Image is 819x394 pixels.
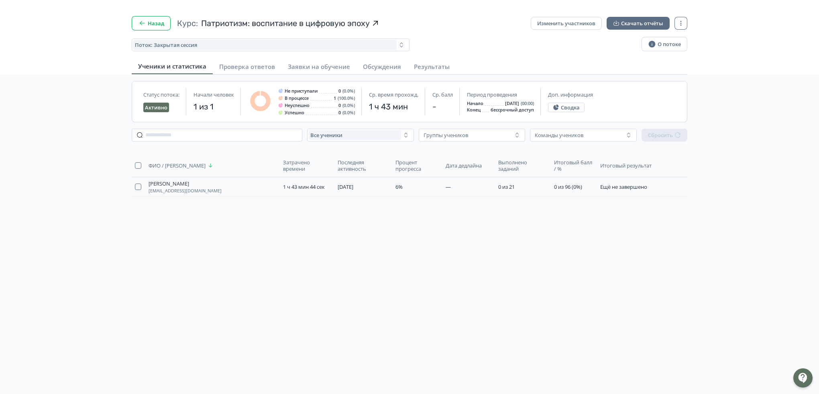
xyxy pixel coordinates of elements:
[149,180,189,187] span: [PERSON_NAME]
[310,132,342,138] span: Все ученики
[285,89,318,93] span: Не приступали
[283,159,330,172] span: Затрачено времени
[201,18,370,29] span: Патриотизм: воспитание в цифровую эпоху
[338,110,341,115] span: 0
[149,161,215,170] button: ФИО / [PERSON_NAME]
[338,159,387,172] span: Последняя активность
[288,63,350,71] span: Заявки на обучение
[132,16,171,30] button: Назад
[143,91,179,98] span: Статус потока:
[467,91,517,98] span: Период проведения
[307,129,414,141] button: Все ученики
[491,107,534,112] span: бессрочный доступ
[505,101,519,106] span: [DATE]
[395,159,438,172] span: Процент прогресса
[531,17,602,30] button: Изменить участников
[419,129,526,141] button: Группы учеников
[548,103,585,112] button: Сводка
[521,101,534,106] span: (00:00)
[219,63,275,71] span: Проверка ответов
[600,162,658,169] span: Итоговый результат
[135,42,197,48] span: Поток: Закрытая сессия
[446,183,451,190] span: —
[283,158,332,174] button: Затрачено времени
[432,101,453,112] span: -
[467,101,483,106] span: Начало
[334,96,336,101] span: 1
[342,110,355,115] span: (0.0%)
[554,183,582,190] span: 0 из 96 (0%)
[548,91,593,98] span: Доп. информация
[177,18,198,29] span: Курс:
[194,91,234,98] span: Начали человек
[642,37,687,51] button: О потоке
[369,101,418,112] span: 1 ч 43 мин
[363,63,401,71] span: Обсуждения
[342,89,355,93] span: (0.0%)
[446,162,482,169] span: Дата дедлайна
[498,158,547,174] button: Выполнено заданий
[554,159,592,172] span: Итоговый балл / %
[132,38,409,51] button: Поток: Закрытая сессия
[561,104,580,111] span: Сводка
[607,17,670,30] button: Скачать отчёты
[530,129,637,141] button: Команды учеников
[285,110,304,115] span: Успешно
[414,63,450,71] span: Результаты
[498,183,515,190] span: 0 из 21
[138,62,206,70] span: Ученики и статистика
[338,96,355,101] span: (100.0%)
[145,104,167,111] span: Активно
[338,183,353,190] span: [DATE]
[642,129,687,141] button: Сбросить
[554,158,594,174] button: Итоговый балл / %
[498,159,546,172] span: Выполнено заданий
[338,103,341,108] span: 0
[285,96,309,101] span: В процессе
[535,132,583,138] div: Команды учеников
[342,103,355,108] span: (0.0%)
[395,183,403,190] span: 6%
[194,101,234,112] span: 1 из 1
[424,132,468,138] div: Группы учеников
[446,161,483,170] button: Дата дедлайна
[283,183,325,190] span: 1 ч 43 мин 44 сек
[149,188,222,193] span: [EMAIL_ADDRESS][DOMAIN_NAME]
[338,89,341,93] span: 0
[432,91,453,98] span: Ср. балл
[149,180,222,193] button: [PERSON_NAME][EMAIL_ADDRESS][DOMAIN_NAME]
[149,162,206,169] span: ФИО / [PERSON_NAME]
[338,158,389,174] button: Последняя активность
[600,183,647,190] span: Ещё не завершено
[467,107,481,112] span: Конец
[395,158,439,174] button: Процент прогресса
[369,91,418,98] span: Ср. время прохожд.
[285,103,310,108] span: Неуспешно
